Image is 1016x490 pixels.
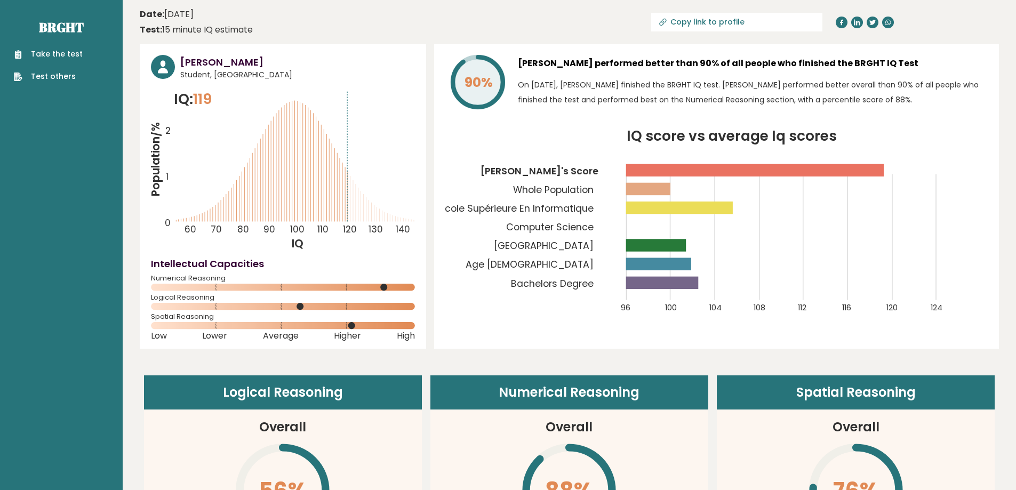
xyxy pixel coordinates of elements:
span: Logical Reasoning [151,295,415,300]
h3: Overall [833,417,879,437]
tspan: Age [DEMOGRAPHIC_DATA] [466,259,594,271]
tspan: École Supérieure En Informatique [440,202,594,215]
h3: Overall [546,417,593,437]
tspan: 120 [343,223,357,236]
tspan: 140 [396,223,410,236]
p: On [DATE], [PERSON_NAME] finished the BRGHT IQ test. [PERSON_NAME] performed better overall than ... [518,77,988,107]
tspan: 120 [887,302,898,313]
tspan: 96 [621,302,630,313]
tspan: 1 [166,170,169,183]
span: Low [151,334,167,338]
span: Average [263,334,299,338]
span: Spatial Reasoning [151,315,415,319]
tspan: 116 [843,302,852,313]
b: Test: [140,23,162,36]
tspan: 90% [465,73,493,92]
tspan: IQ score vs average Iq scores [627,126,837,146]
tspan: Bachelors Degree [511,277,594,290]
tspan: 90 [263,223,275,236]
span: Student, [GEOGRAPHIC_DATA] [180,69,415,81]
tspan: 130 [369,223,383,236]
tspan: Whole Population [513,183,594,196]
a: Take the test [14,49,83,60]
tspan: 60 [185,223,196,236]
tspan: 104 [709,302,722,313]
span: Lower [202,334,227,338]
p: IQ: [174,89,212,110]
h3: [PERSON_NAME] performed better than 90% of all people who finished the BRGHT IQ Test [518,55,988,72]
h3: Overall [259,417,306,437]
div: 15 minute IQ estimate [140,23,253,36]
a: Brght [39,19,84,36]
h4: Intellectual Capacities [151,256,415,271]
tspan: 108 [754,302,765,313]
tspan: 112 [798,302,807,313]
tspan: 70 [211,223,222,236]
span: Numerical Reasoning [151,276,415,280]
tspan: 2 [165,125,171,138]
b: Date: [140,8,164,20]
tspan: [GEOGRAPHIC_DATA] [494,240,594,253]
header: Numerical Reasoning [430,375,708,409]
h3: [PERSON_NAME] [180,55,415,69]
tspan: 100 [665,302,677,313]
time: [DATE] [140,8,194,21]
tspan: [PERSON_NAME]'s Score [481,165,598,178]
header: Logical Reasoning [144,375,422,409]
tspan: Population/% [148,122,163,197]
a: Test others [14,71,83,82]
tspan: 110 [317,223,329,236]
tspan: Computer Science [506,221,594,234]
span: 119 [193,89,212,109]
header: Spatial Reasoning [717,375,995,409]
tspan: 100 [290,223,305,236]
span: Higher [334,334,361,338]
tspan: 80 [237,223,249,236]
tspan: 0 [165,216,171,229]
tspan: 124 [931,302,943,313]
tspan: IQ [292,236,304,251]
span: High [397,334,415,338]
